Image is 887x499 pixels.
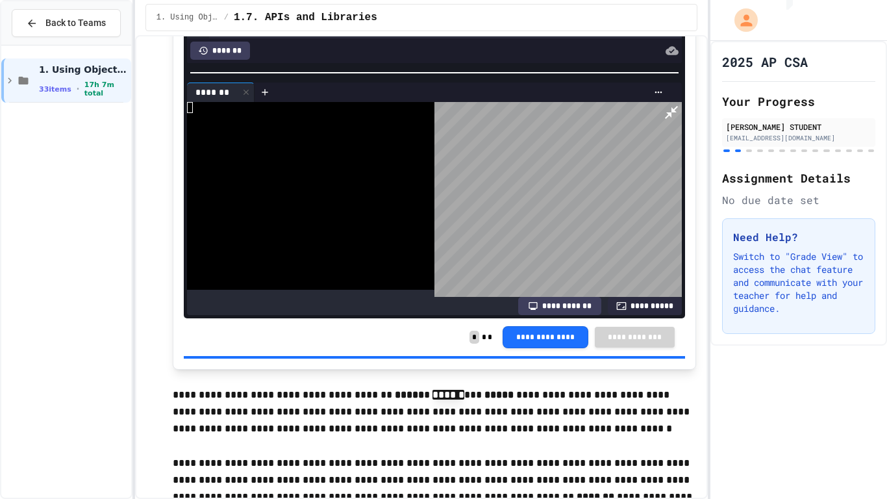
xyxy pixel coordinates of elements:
[77,84,79,94] span: •
[39,85,71,94] span: 33 items
[156,12,219,23] span: 1. Using Objects and Methods
[39,64,129,75] span: 1. Using Objects and Methods
[721,5,761,35] div: My Account
[722,92,875,110] h2: Your Progress
[84,81,129,97] span: 17h 7m total
[45,16,106,30] span: Back to Teams
[722,169,875,187] h2: Assignment Details
[722,53,808,71] h1: 2025 AP CSA
[733,229,864,245] h3: Need Help?
[726,121,871,133] div: [PERSON_NAME] STUDENT
[12,9,121,37] button: Back to Teams
[733,250,864,315] p: Switch to "Grade View" to access the chat feature and communicate with your teacher for help and ...
[726,133,871,143] div: [EMAIL_ADDRESS][DOMAIN_NAME]
[722,192,875,208] div: No due date set
[234,10,377,25] span: 1.7. APIs and Libraries
[224,12,229,23] span: /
